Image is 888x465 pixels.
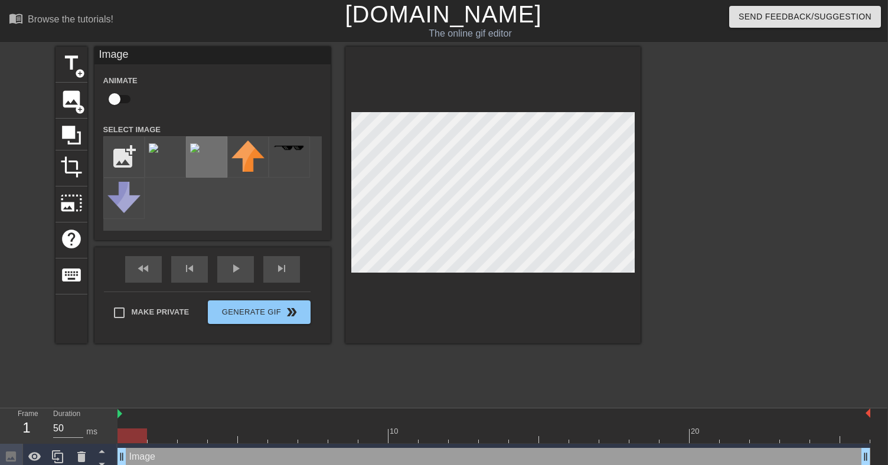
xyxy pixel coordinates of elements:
[60,156,83,178] span: crop
[18,417,35,438] div: 1
[116,451,128,463] span: drag_handle
[231,140,265,172] img: upvote.png
[60,192,83,214] span: photo_size_select_large
[275,261,289,276] span: skip_next
[132,306,190,318] span: Make Private
[103,124,161,136] label: Select Image
[190,143,200,153] img: 91orx-Lil%20Bangers%20
[75,68,85,78] span: add_circle
[739,9,871,24] span: Send Feedback/Suggestion
[60,228,83,250] span: help
[75,104,85,114] span: add_circle
[86,425,97,438] div: ms
[182,261,197,276] span: skip_previous
[28,14,113,24] div: Browse the tutorials!
[285,305,299,319] span: double_arrow
[9,11,113,30] a: Browse the tutorials!
[9,408,44,443] div: Frame
[228,261,243,276] span: play_arrow
[60,52,83,74] span: title
[60,264,83,286] span: keyboard
[208,300,310,324] button: Generate Gif
[103,75,138,87] label: Animate
[390,425,400,437] div: 10
[213,305,305,319] span: Generate Gif
[729,6,881,28] button: Send Feedback/Suggestion
[107,182,141,213] img: downvote.png
[94,47,331,64] div: Image
[345,1,541,27] a: [DOMAIN_NAME]
[273,145,306,151] img: deal-with-it.png
[866,408,870,418] img: bound-end.png
[9,11,23,25] span: menu_book
[53,411,80,418] label: Duration
[860,451,871,463] span: drag_handle
[149,143,158,153] img: kOlpI-Lil%20Bangers%20
[691,425,701,437] div: 20
[136,261,151,276] span: fast_rewind
[60,88,83,110] span: image
[301,27,639,41] div: The online gif editor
